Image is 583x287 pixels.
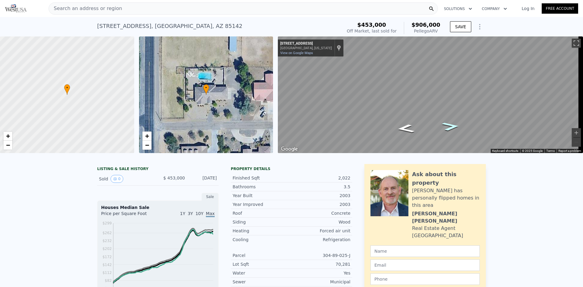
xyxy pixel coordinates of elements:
[291,279,350,285] div: Municipal
[357,22,386,28] span: $453,000
[102,221,112,225] tspan: $299
[337,45,341,51] a: Show location on map
[102,263,112,267] tspan: $142
[412,210,480,225] div: [PERSON_NAME] [PERSON_NAME]
[291,237,350,243] div: Refrigeration
[180,211,185,216] span: 1Y
[278,36,583,153] div: Street View
[6,141,10,149] span: −
[233,228,291,234] div: Heating
[99,175,153,183] div: Sold
[542,3,578,14] a: Free Account
[291,270,350,276] div: Yes
[102,255,112,259] tspan: $172
[390,122,422,135] path: Go West, E Navajo Dr
[412,187,480,209] div: [PERSON_NAME] has personally flipped homes in this area
[101,210,158,220] div: Price per Square Foot
[49,5,122,12] span: Search an address or region
[188,211,193,216] span: 3Y
[142,141,152,150] a: Zoom out
[279,145,299,153] img: Google
[64,84,70,95] div: •
[492,149,518,153] button: Keyboard shortcuts
[145,132,149,140] span: +
[233,279,291,285] div: Sewer
[102,239,112,243] tspan: $232
[6,132,10,140] span: +
[280,51,313,55] a: View on Google Maps
[203,85,209,91] span: •
[412,232,463,239] div: [GEOGRAPHIC_DATA]
[203,84,209,95] div: •
[105,278,112,283] tspan: $82
[412,170,480,187] div: Ask about this property
[102,247,112,251] tspan: $202
[233,175,291,181] div: Finished Sqft
[101,204,215,210] div: Houses Median Sale
[190,175,217,183] div: [DATE]
[102,231,112,235] tspan: $262
[233,219,291,225] div: Siding
[572,39,581,48] button: Toggle fullscreen view
[202,193,219,201] div: Sale
[5,4,27,13] img: Pellego
[477,3,512,14] button: Company
[145,141,149,149] span: −
[514,5,542,12] a: Log In
[233,252,291,258] div: Parcel
[411,28,440,34] div: Pellego ARV
[280,41,332,46] div: [STREET_ADDRESS]
[370,245,480,257] input: Name
[291,184,350,190] div: 3.5
[572,138,581,147] button: Zoom out
[279,145,299,153] a: Open this area in Google Maps (opens a new window)
[370,259,480,271] input: Email
[291,252,350,258] div: 304-89-025-J
[233,210,291,216] div: Roof
[233,184,291,190] div: Bathrooms
[163,176,185,180] span: $ 453,000
[3,132,12,141] a: Zoom in
[546,149,555,152] a: Terms
[206,211,215,217] span: Max
[347,28,397,34] div: Off Market, last sold for
[291,219,350,225] div: Wood
[558,149,581,152] a: Report a problem
[280,46,332,50] div: [GEOGRAPHIC_DATA], [US_STATE]
[3,141,12,150] a: Zoom out
[278,36,583,153] div: Map
[102,271,112,275] tspan: $112
[142,132,152,141] a: Zoom in
[291,201,350,207] div: 2003
[439,3,477,14] button: Solutions
[233,237,291,243] div: Cooling
[233,193,291,199] div: Year Built
[233,261,291,267] div: Lot Sqft
[233,201,291,207] div: Year Improved
[231,166,352,171] div: Property details
[111,175,123,183] button: View historical data
[370,273,480,285] input: Phone
[522,149,543,152] span: © 2025 Google
[435,120,467,133] path: Go East, E Navajo Dr
[97,166,219,173] div: LISTING & SALE HISTORY
[291,193,350,199] div: 2003
[450,21,471,32] button: SAVE
[97,22,242,30] div: [STREET_ADDRESS] , [GEOGRAPHIC_DATA] , AZ 85142
[474,21,486,33] button: Show Options
[291,175,350,181] div: 2,022
[64,85,70,91] span: •
[412,225,455,232] div: Real Estate Agent
[233,270,291,276] div: Water
[291,210,350,216] div: Concrete
[291,261,350,267] div: 70,281
[411,22,440,28] span: $906,000
[196,211,203,216] span: 10Y
[291,228,350,234] div: Forced air unit
[572,128,581,137] button: Zoom in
